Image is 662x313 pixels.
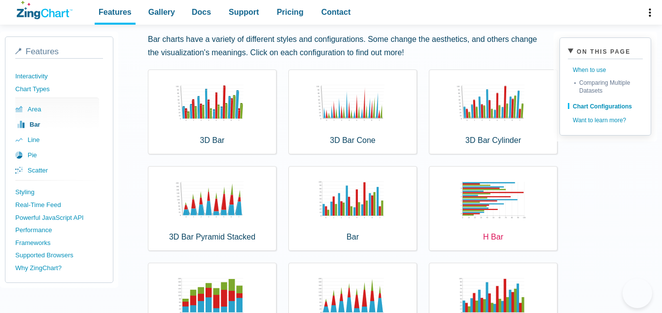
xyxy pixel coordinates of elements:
summary: On This Page [568,46,643,59]
a: Frameworks [15,237,103,249]
a: Want to learn more? [568,113,643,127]
a: Real-Time Feed [15,199,103,211]
span: Contact [321,5,351,19]
iframe: Toggle Customer Support [623,278,652,308]
p: Bar charts have a variety of different styles and configurations. Some change the aesthetics, and... [148,33,538,59]
a: Chart Types [15,83,103,96]
a: area [15,102,99,117]
span: Gallery [148,5,175,19]
a: Styling [15,186,103,199]
span: Docs [192,5,211,19]
a: Comparing Multiple Datasets [574,77,643,95]
a: ZingChart Logo. Click to return to the homepage [17,1,72,19]
span: Support [229,5,259,19]
a: Features [15,47,103,59]
a: line [15,132,99,147]
a: Powerful JavaScript API [15,211,103,224]
span: Features [99,5,132,19]
span: Features [26,47,59,56]
a: bar [15,117,99,132]
a: pie [15,147,99,163]
a: Supported Browsers [15,249,103,262]
span: Pricing [277,5,303,19]
a: Performance [15,224,103,237]
a: Why ZingChart? [15,262,103,275]
a: When to use [568,63,643,77]
a: scatter [15,163,99,178]
a: Interactivity [15,70,103,83]
a: Chart Configurations [568,95,643,113]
